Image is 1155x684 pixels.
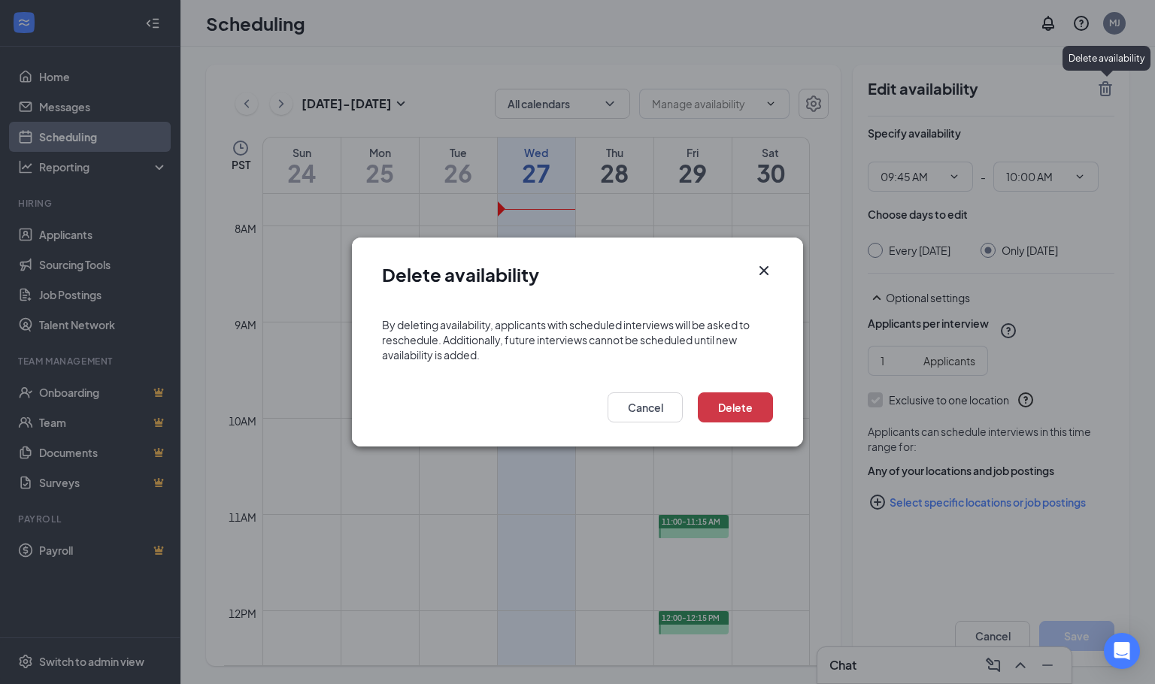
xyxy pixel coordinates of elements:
h1: Delete availability [382,262,539,287]
div: By deleting availability, applicants with scheduled interviews will be asked to reschedule. Addit... [382,317,773,362]
svg: Cross [755,262,773,280]
div: Open Intercom Messenger [1104,633,1140,669]
button: Cancel [608,392,683,422]
div: Delete availability [1063,46,1150,71]
button: Close [755,262,773,280]
button: Delete [698,392,773,422]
